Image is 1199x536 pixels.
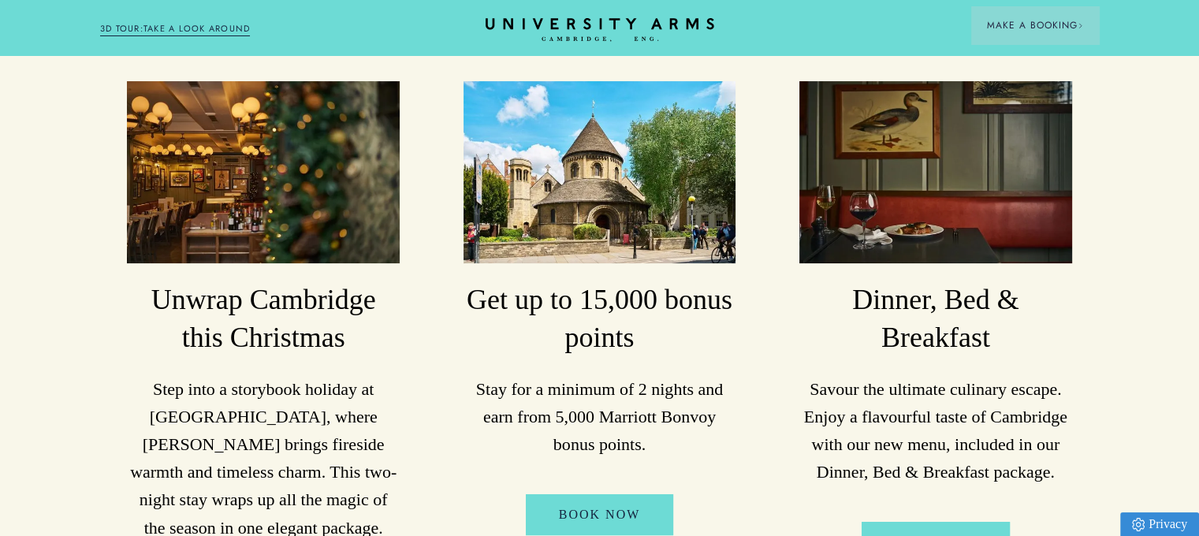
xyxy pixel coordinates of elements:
a: Home [486,18,714,43]
a: Book Now [526,494,674,535]
p: Savour the ultimate culinary escape. Enjoy a flavourful taste of Cambridge with our new menu, inc... [799,375,1072,486]
img: Privacy [1132,518,1145,531]
a: 3D TOUR:TAKE A LOOK AROUND [100,22,251,36]
span: Make a Booking [987,18,1083,32]
button: Make a BookingArrow icon [971,6,1099,44]
h3: Unwrap Cambridge this Christmas [127,281,400,357]
h3: Get up to 15,000 bonus points [464,281,736,357]
img: image-a84cd6be42fa7fc105742933f10646be5f14c709-3000x2000-jpg [799,81,1072,263]
h3: Dinner, Bed & Breakfast [799,281,1072,357]
p: Stay for a minimum of 2 nights and earn from 5,000 Marriott Bonvoy bonus points. [464,375,736,459]
img: image-8c003cf989d0ef1515925c9ae6c58a0350393050-2500x1667-jpg [127,81,400,263]
img: image-a169143ac3192f8fe22129d7686b8569f7c1e8bc-2500x1667-jpg [464,81,736,263]
img: Arrow icon [1078,23,1083,28]
a: Privacy [1120,512,1199,536]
